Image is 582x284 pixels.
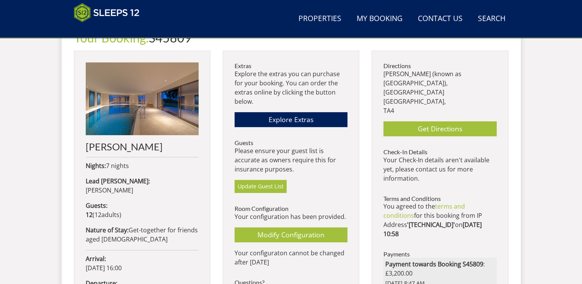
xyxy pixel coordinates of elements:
[385,260,483,268] strong: Payment towards Booking S45809
[86,201,108,210] strong: Guests:
[383,202,496,238] p: You agreed to the for this booking from IP Address on
[70,27,150,33] iframe: Customer reviews powered by Trustpilot
[235,69,347,106] p: Explore the extras you can purchase for your booking. You can order the extras online by clicking...
[354,10,406,28] a: My Booking
[86,226,129,234] strong: Nature of Stay:
[86,62,199,152] a: [PERSON_NAME]
[235,139,347,146] h3: Guests
[415,10,466,28] a: Contact Us
[383,195,496,202] h3: Terms and Conditions
[407,220,455,229] strong: '[TECHNICAL_ID]'
[235,212,347,221] p: Your configuration has been provided.
[475,10,509,28] a: Search
[383,62,496,69] h3: Directions
[235,62,347,69] h3: Extras
[86,211,93,219] strong: 12
[235,180,287,193] a: Update Guest List
[383,251,496,258] h3: Payments
[86,162,106,170] strong: Nights:
[86,254,199,273] p: [DATE] 16:00
[74,3,140,22] img: Sleeps 12
[383,149,496,155] h3: Check-In Details
[235,146,347,174] p: Please ensure your guest list is accurate as owners require this for insurance purposes.
[86,141,199,152] h2: [PERSON_NAME]
[116,211,119,219] span: s
[86,211,121,219] span: ( )
[86,225,199,244] p: Get-together for friends aged [DEMOGRAPHIC_DATA]
[86,255,106,263] strong: Arrival:
[95,211,119,219] span: adult
[383,220,482,238] strong: [DATE] 10:58
[235,227,347,242] a: Modify Configuration
[383,202,465,220] a: terms and conditions
[235,248,347,267] p: Your configuraton cannot be changed after [DATE]
[383,121,496,136] a: Get Directions
[383,69,496,115] p: [PERSON_NAME] (known as [GEOGRAPHIC_DATA]), [GEOGRAPHIC_DATA] [GEOGRAPHIC_DATA], TA4
[95,211,101,219] span: 12
[86,62,199,135] img: An image of 'Perys Hill'
[383,155,496,183] p: Your Check-In details aren't available yet, please contact us for more information.
[86,161,199,170] p: 7 nights
[295,10,344,28] a: Properties
[235,112,347,127] a: Explore Extras
[86,186,133,194] span: [PERSON_NAME]
[74,31,509,44] h1: S45809
[86,177,150,185] strong: Lead [PERSON_NAME]:
[235,205,347,212] h3: Room Configuration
